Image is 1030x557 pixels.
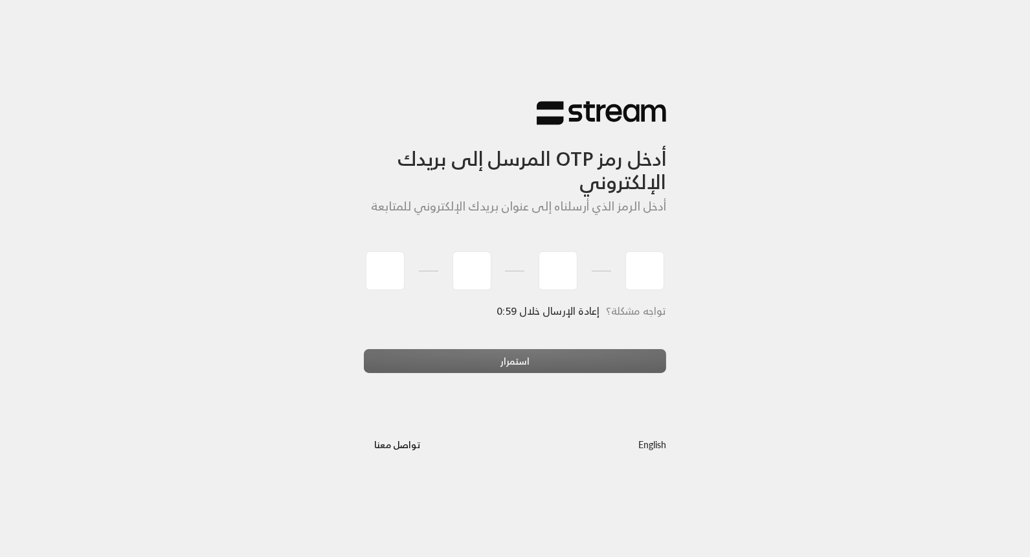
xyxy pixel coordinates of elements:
[364,199,667,214] h5: أدخل الرمز الذي أرسلناه إلى عنوان بريدك الإلكتروني للمتابعة
[638,432,666,456] a: English
[364,432,432,456] button: تواصل معنا
[364,126,667,194] h3: أدخل رمز OTP المرسل إلى بريدك الإلكتروني
[606,302,666,320] span: تواجه مشكلة؟
[498,302,600,320] span: إعادة الإرسال خلال 0:59
[364,437,432,453] a: تواصل معنا
[537,100,666,126] img: Stream Logo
